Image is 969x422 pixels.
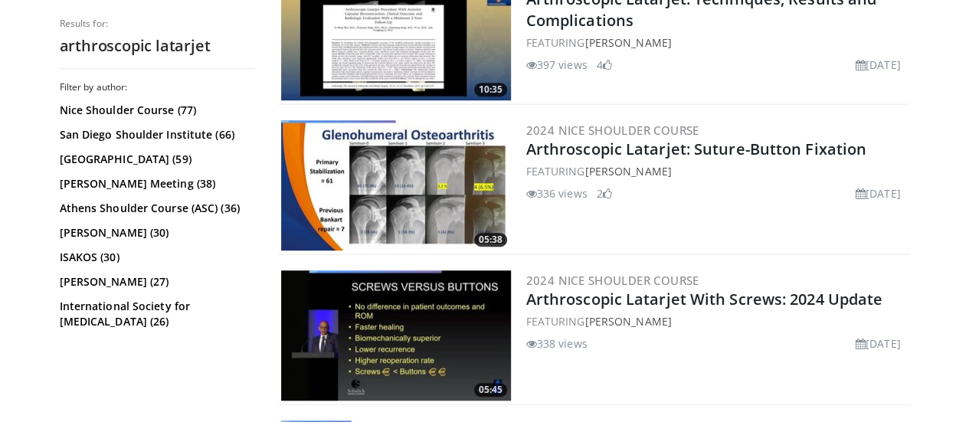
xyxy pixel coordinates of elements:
a: [PERSON_NAME] Meeting (38) [60,176,251,191]
a: Nice Shoulder Course (77) [60,103,251,118]
a: International Society for [MEDICAL_DATA] (26) [60,299,251,329]
a: Athens Shoulder Course (ASC) (36) [60,201,251,216]
span: 05:45 [474,383,507,397]
li: 4 [597,57,612,73]
a: [PERSON_NAME] (27) [60,274,251,290]
img: f5d15ebf-9eea-4360-87a2-b15da6ee0df2.300x170_q85_crop-smart_upscale.jpg [281,120,511,250]
a: [GEOGRAPHIC_DATA] (59) [60,152,251,167]
li: 336 views [526,185,588,201]
div: FEATURING [526,313,907,329]
li: [DATE] [856,185,901,201]
a: [PERSON_NAME] [584,164,671,178]
a: [PERSON_NAME] [584,314,671,329]
div: FEATURING [526,163,907,179]
h2: arthroscopic latarjet [60,36,255,56]
a: 05:38 [281,120,511,250]
a: 2024 Nice Shoulder Course [526,273,699,288]
li: 397 views [526,57,588,73]
a: ISAKOS (30) [60,250,251,265]
p: Results for: [60,18,255,30]
a: San Diego Shoulder Institute (66) [60,127,251,142]
li: [DATE] [856,57,901,73]
span: 10:35 [474,83,507,97]
li: 2 [597,185,612,201]
a: 05:45 [281,270,511,401]
a: Arthroscopic Latarjet: Suture-Button Fixation [526,139,867,159]
span: 05:38 [474,233,507,247]
a: Arthroscopic Latarjet With Screws: 2024 Update [526,289,883,309]
a: [PERSON_NAME] (30) [60,225,251,240]
li: 338 views [526,335,588,352]
img: 0da00311-4986-42b4-a6ea-163e6e57e3ba.300x170_q85_crop-smart_upscale.jpg [281,270,511,401]
a: [PERSON_NAME] [584,35,671,50]
a: 2024 Nice Shoulder Course [526,123,699,138]
li: [DATE] [856,335,901,352]
h3: Filter by author: [60,81,255,93]
div: FEATURING [526,34,907,51]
